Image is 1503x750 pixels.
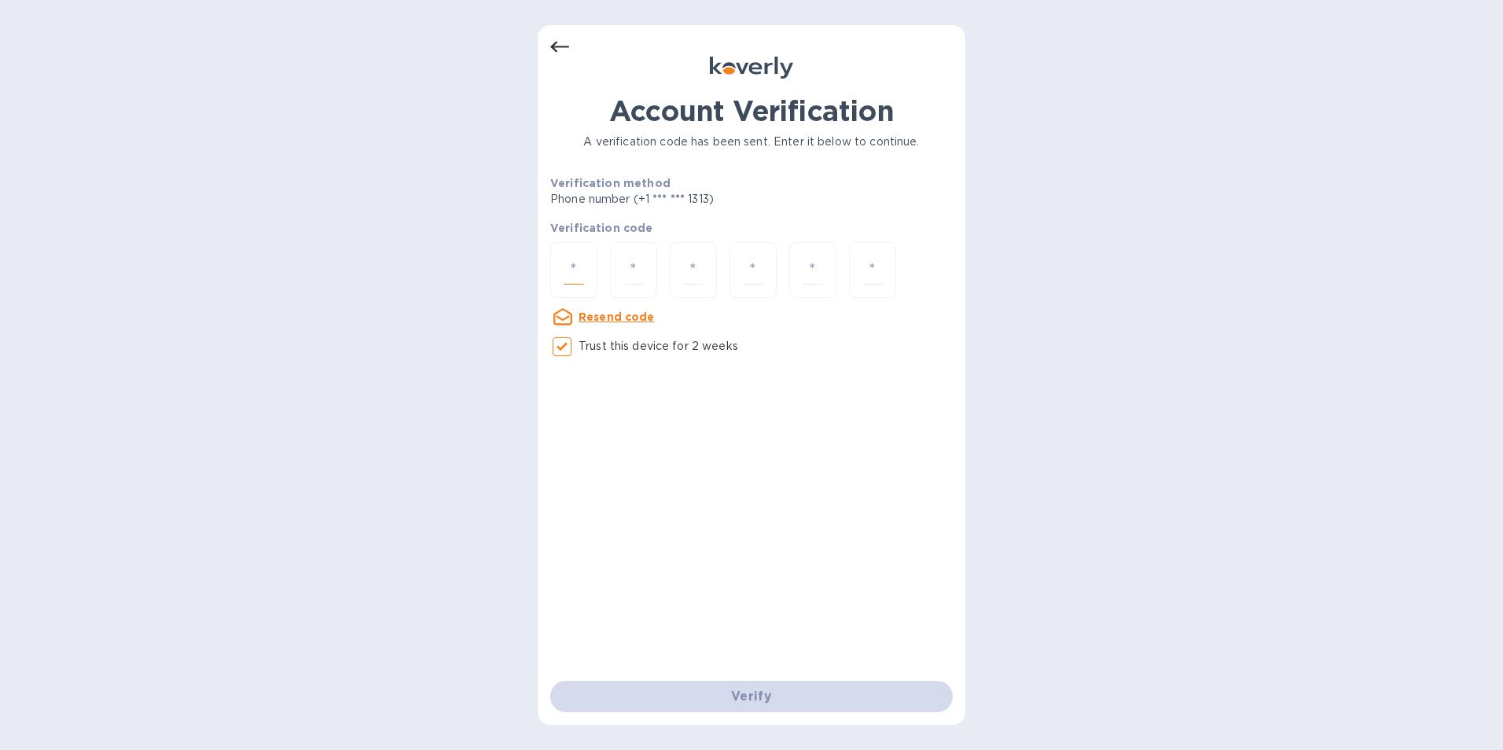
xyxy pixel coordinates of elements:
b: Verification method [550,177,671,189]
p: Verification code [550,220,953,236]
p: Trust this device for 2 weeks [579,338,738,355]
p: Phone number (+1 *** *** 1313) [550,191,834,208]
h1: Account Verification [550,94,953,127]
p: A verification code has been sent. Enter it below to continue. [550,134,953,150]
u: Resend code [579,311,655,323]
